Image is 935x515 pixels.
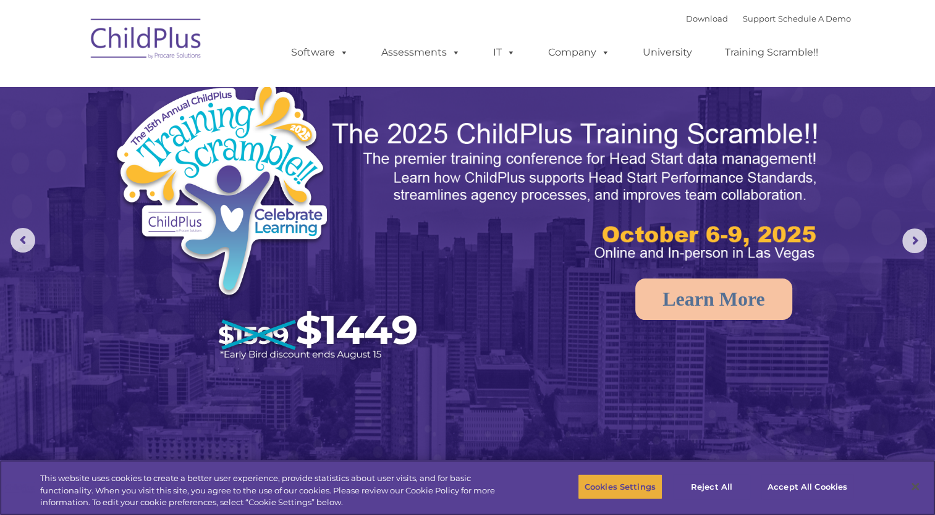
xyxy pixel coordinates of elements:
span: Phone number [172,132,224,141]
button: Close [902,473,929,500]
button: Reject All [673,474,750,500]
font: | [686,14,851,23]
a: Training Scramble!! [713,40,831,65]
img: ChildPlus by Procare Solutions [85,10,208,72]
a: University [630,40,704,65]
a: Company [536,40,622,65]
a: Schedule A Demo [778,14,851,23]
div: This website uses cookies to create a better user experience, provide statistics about user visit... [40,472,514,509]
a: Download [686,14,728,23]
a: Assessments [369,40,473,65]
button: Accept All Cookies [761,474,854,500]
span: Last name [172,82,209,91]
button: Cookies Settings [578,474,662,500]
a: Software [279,40,361,65]
a: Learn More [635,278,792,320]
a: IT [481,40,528,65]
a: Support [743,14,776,23]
